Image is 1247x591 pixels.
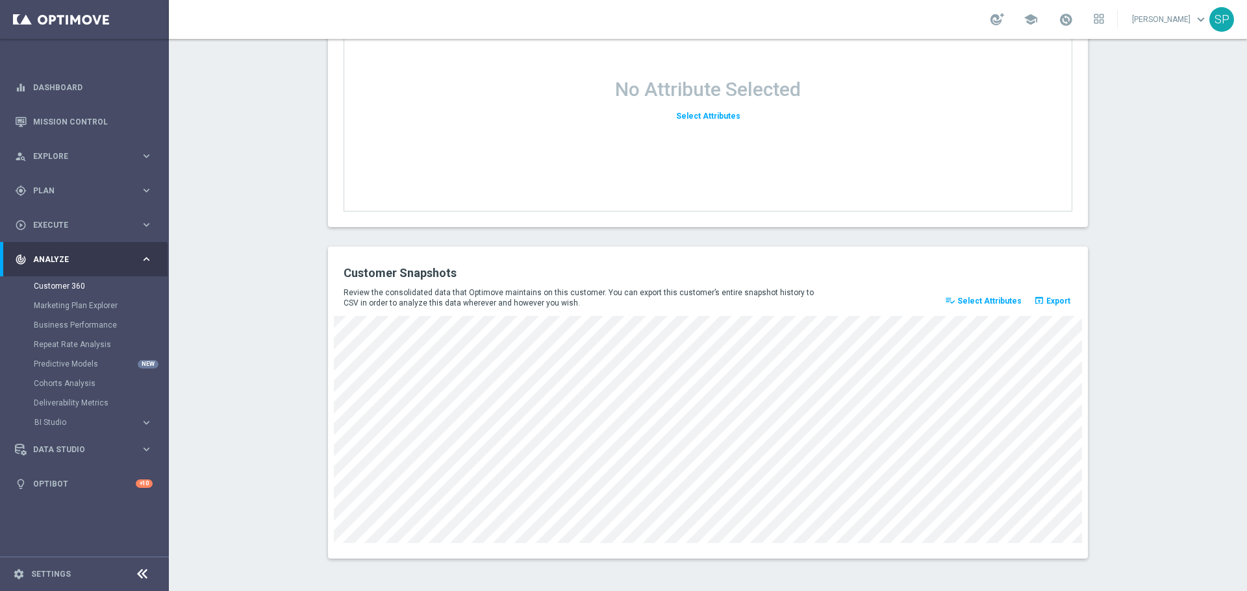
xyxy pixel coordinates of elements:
[15,185,27,197] i: gps_fixed
[34,335,168,354] div: Repeat Rate Analysis
[34,398,135,408] a: Deliverability Metrics
[945,295,955,306] i: playlist_add_check
[14,82,153,93] button: equalizer Dashboard
[1024,12,1038,27] span: school
[344,265,698,281] h2: Customer Snapshots
[34,339,135,350] a: Repeat Rate Analysis
[33,256,140,263] span: Analyze
[136,479,153,488] div: +10
[33,104,153,139] a: Mission Control
[15,254,140,265] div: Analyze
[34,315,168,335] div: Business Performance
[14,186,153,196] button: gps_fixed Plan keyboard_arrow_right
[33,152,140,160] span: Explore
[15,151,27,162] i: person_search
[15,444,140,455] div: Data Studio
[34,296,168,315] div: Marketing Plan Explorer
[1032,292,1072,310] button: open_in_browser Export
[15,219,27,231] i: play_circle_outline
[15,185,140,197] div: Plan
[1034,295,1044,306] i: open_in_browser
[676,112,740,121] span: Select Attributes
[138,360,158,368] div: NEW
[34,359,135,369] a: Predictive Models
[14,444,153,455] button: Data Studio keyboard_arrow_right
[15,151,140,162] div: Explore
[33,446,140,453] span: Data Studio
[34,418,140,426] div: BI Studio
[33,70,153,104] a: Dashboard
[1046,296,1070,306] span: Export
[14,479,153,489] button: lightbulb Optibot +10
[1194,12,1208,27] span: keyboard_arrow_down
[140,150,153,162] i: keyboard_arrow_right
[33,221,140,229] span: Execute
[33,466,136,501] a: Optibot
[15,219,140,231] div: Execute
[14,117,153,127] button: Mission Control
[943,292,1024,310] button: playlist_add_check Select Attributes
[140,219,153,231] i: keyboard_arrow_right
[34,281,135,291] a: Customer 360
[1209,7,1234,32] div: SP
[34,417,153,428] button: BI Studio keyboard_arrow_right
[13,568,25,580] i: settings
[34,300,135,311] a: Marketing Plan Explorer
[957,296,1022,306] span: Select Attributes
[14,254,153,265] button: track_changes Analyze keyboard_arrow_right
[34,418,127,426] span: BI Studio
[15,82,27,93] i: equalizer
[34,276,168,296] div: Customer 360
[34,320,135,330] a: Business Performance
[34,413,168,432] div: BI Studio
[615,78,801,101] h1: No Attribute Selected
[15,104,153,139] div: Mission Control
[33,187,140,195] span: Plan
[15,478,27,490] i: lightbulb
[31,570,71,578] a: Settings
[34,378,135,389] a: Cohorts Analysis
[674,108,742,125] button: Select Attributes
[34,354,168,374] div: Predictive Models
[34,393,168,413] div: Deliverability Metrics
[14,151,153,162] button: person_search Explore keyboard_arrow_right
[14,220,153,230] button: play_circle_outline Execute keyboard_arrow_right
[1131,10,1209,29] a: [PERSON_NAME]keyboard_arrow_down
[140,443,153,455] i: keyboard_arrow_right
[140,253,153,265] i: keyboard_arrow_right
[34,374,168,393] div: Cohorts Analysis
[140,184,153,197] i: keyboard_arrow_right
[15,254,27,265] i: track_changes
[15,466,153,501] div: Optibot
[344,287,823,308] p: Review the consolidated data that Optimove maintains on this customer. You can export this custom...
[15,70,153,104] div: Dashboard
[140,416,153,429] i: keyboard_arrow_right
